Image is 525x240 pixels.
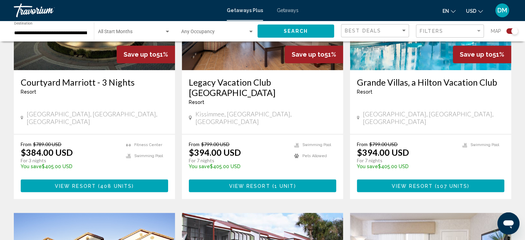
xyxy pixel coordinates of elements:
[21,77,168,87] a: Courtyard Marriott - 3 Nights
[302,143,331,147] span: Swimming Pool
[14,3,220,17] a: Travorium
[416,24,484,38] button: Filter
[357,147,409,157] p: $394.00 USD
[274,183,294,189] span: 1 unit
[357,179,504,192] button: View Resort(107 units)
[392,183,433,189] span: View Resort
[369,141,398,147] span: $799.00 USD
[21,141,31,147] span: From
[201,141,230,147] span: $799.00 USD
[466,8,476,14] span: USD
[21,164,119,169] p: $405.00 USD
[277,8,299,13] a: Getaways
[357,164,378,169] span: You save
[345,28,407,34] mat-select: Sort by
[189,164,210,169] span: You save
[124,51,156,58] span: Save up to
[460,51,493,58] span: Save up to
[357,89,372,95] span: Resort
[493,3,511,18] button: User Menu
[270,183,296,189] span: ( )
[420,28,443,34] span: Filters
[21,147,73,157] p: $384.00 USD
[189,164,287,169] p: $405.00 USD
[470,143,499,147] span: Swimming Pool
[285,46,343,63] div: 51%
[453,46,511,63] div: 51%
[227,8,263,13] a: Getaways Plus
[134,154,163,158] span: Swimming Pool
[189,147,241,157] p: $394.00 USD
[497,212,519,234] iframe: Button to launch messaging window
[491,26,501,36] span: Map
[21,164,42,169] span: You save
[189,157,287,164] p: For 7 nights
[33,141,61,147] span: $789.00 USD
[21,157,119,164] p: For 3 nights
[357,141,368,147] span: From
[357,164,455,169] p: $405.00 USD
[189,77,336,98] a: Legacy Vacation Club [GEOGRAPHIC_DATA]
[437,183,467,189] span: 107 units
[229,183,270,189] span: View Resort
[357,77,504,87] a: Grande Villas, a Hilton Vacation Club
[292,51,324,58] span: Save up to
[21,179,168,192] button: View Resort(408 units)
[55,183,96,189] span: View Resort
[443,8,449,14] span: en
[433,183,469,189] span: ( )
[195,110,336,125] span: Kissimmee, [GEOGRAPHIC_DATA], [GEOGRAPHIC_DATA]
[443,6,456,16] button: Change language
[257,25,334,37] button: Search
[189,141,200,147] span: From
[466,6,483,16] button: Change currency
[27,110,168,125] span: [GEOGRAPHIC_DATA], [GEOGRAPHIC_DATA], [GEOGRAPHIC_DATA]
[497,7,507,14] span: DM
[357,157,455,164] p: For 7 nights
[363,110,504,125] span: [GEOGRAPHIC_DATA], [GEOGRAPHIC_DATA], [GEOGRAPHIC_DATA]
[345,28,381,33] span: Best Deals
[189,179,336,192] button: View Resort(1 unit)
[96,183,134,189] span: ( )
[117,46,175,63] div: 51%
[21,89,36,95] span: Resort
[189,99,204,105] span: Resort
[284,29,308,34] span: Search
[100,183,132,189] span: 408 units
[134,143,162,147] span: Fitness Center
[302,154,327,158] span: Pets Allowed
